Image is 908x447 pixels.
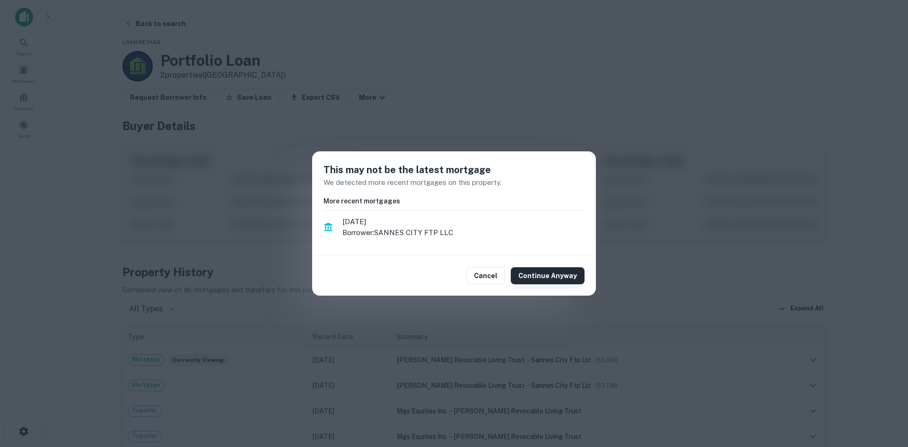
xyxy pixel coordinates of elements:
p: We detected more recent mortgages on this property. [323,177,585,188]
h5: This may not be the latest mortgage [323,163,585,177]
button: Continue Anyway [511,267,585,284]
p: Borrower: SANNES CITY FTP LLC [342,227,585,238]
span: [DATE] [342,216,585,228]
button: Cancel [466,267,505,284]
iframe: Chat Widget [861,341,908,386]
h6: More recent mortgages [323,196,585,206]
